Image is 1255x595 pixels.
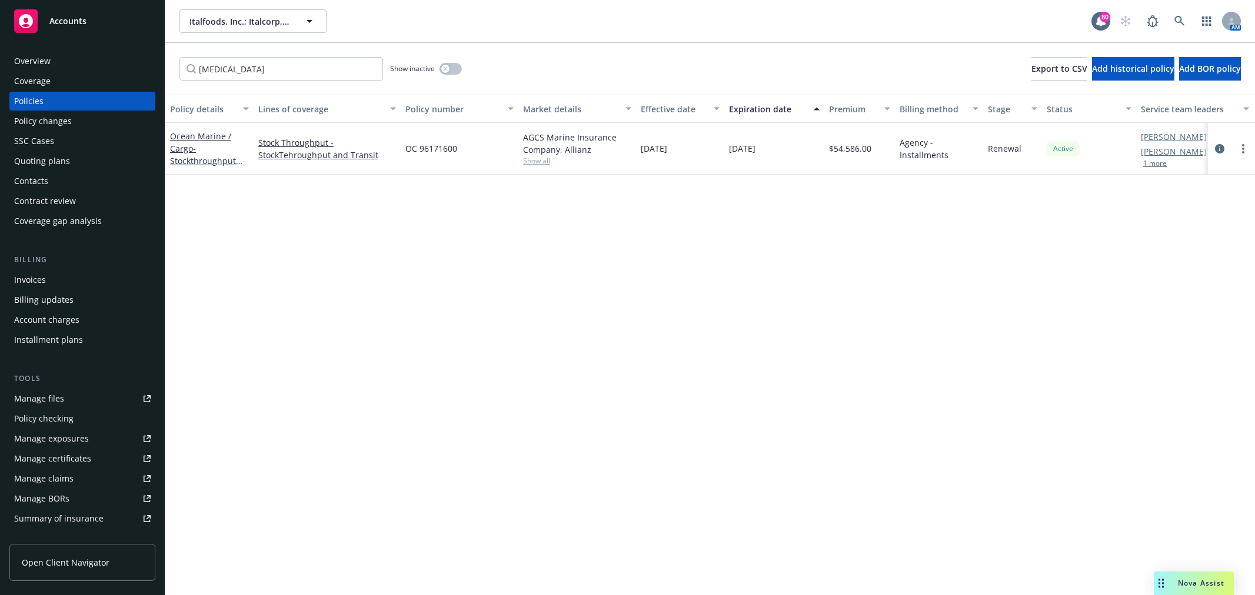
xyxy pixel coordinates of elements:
[1031,63,1087,74] span: Export to CSV
[523,156,631,166] span: Show all
[729,142,755,155] span: [DATE]
[9,152,155,171] a: Quoting plans
[170,143,247,179] span: - Stockthroughput and Transportation
[14,529,89,548] div: Policy AI ingestions
[9,72,155,91] a: Coverage
[9,373,155,385] div: Tools
[14,72,51,91] div: Coverage
[9,254,155,266] div: Billing
[9,489,155,508] a: Manage BORs
[729,103,807,115] div: Expiration date
[14,310,79,329] div: Account charges
[49,16,86,26] span: Accounts
[1178,578,1224,588] span: Nova Assist
[258,103,383,115] div: Lines of coverage
[9,132,155,151] a: SSC Cases
[523,131,631,156] div: AGCS Marine Insurance Company, Allianz
[14,489,69,508] div: Manage BORs
[641,103,707,115] div: Effective date
[829,103,877,115] div: Premium
[1047,103,1118,115] div: Status
[641,142,667,155] span: [DATE]
[14,409,74,428] div: Policy checking
[900,103,966,115] div: Billing method
[254,95,401,123] button: Lines of coverage
[390,63,435,73] span: Show inactive
[14,509,104,528] div: Summary of insurance
[14,270,46,289] div: Invoices
[170,103,236,115] div: Policy details
[14,112,72,131] div: Policy changes
[636,95,724,123] button: Effective date
[988,103,1024,115] div: Stage
[1114,9,1137,33] a: Start snowing
[1154,571,1234,595] button: Nova Assist
[1092,57,1174,81] button: Add historical policy
[9,409,155,428] a: Policy checking
[1042,95,1136,123] button: Status
[1143,160,1167,167] button: 1 more
[14,192,76,210] div: Contract review
[1236,142,1250,156] a: more
[9,52,155,71] a: Overview
[9,330,155,349] a: Installment plans
[9,290,155,309] a: Billing updates
[14,172,48,190] div: Contacts
[14,132,54,151] div: SSC Cases
[523,103,618,115] div: Market details
[14,52,51,71] div: Overview
[1031,57,1087,81] button: Export to CSV
[829,142,871,155] span: $54,586.00
[14,92,44,111] div: Policies
[401,95,518,123] button: Policy number
[824,95,895,123] button: Premium
[14,330,83,349] div: Installment plans
[1141,145,1207,158] a: [PERSON_NAME]
[9,310,155,329] a: Account charges
[165,95,254,123] button: Policy details
[9,429,155,448] a: Manage exposures
[9,469,155,488] a: Manage claims
[9,112,155,131] a: Policy changes
[14,212,102,230] div: Coverage gap analysis
[983,95,1042,123] button: Stage
[14,152,70,171] div: Quoting plans
[9,172,155,190] a: Contacts
[14,290,74,309] div: Billing updates
[895,95,983,123] button: Billing method
[405,103,501,115] div: Policy number
[14,429,89,448] div: Manage exposures
[1100,12,1110,22] div: 80
[900,136,978,161] span: Agency - Installments
[14,449,91,468] div: Manage certificates
[9,5,155,38] a: Accounts
[1092,63,1174,74] span: Add historical policy
[405,142,457,155] span: OC 96171600
[1179,57,1241,81] button: Add BOR policy
[1136,95,1254,123] button: Service team leaders
[14,469,74,488] div: Manage claims
[9,270,155,289] a: Invoices
[1168,9,1191,33] a: Search
[1195,9,1219,33] a: Switch app
[9,389,155,408] a: Manage files
[1051,143,1075,154] span: Active
[9,92,155,111] a: Policies
[1154,571,1169,595] div: Drag to move
[9,212,155,230] a: Coverage gap analysis
[179,57,383,81] input: Filter by keyword...
[9,192,155,210] a: Contract review
[1141,103,1236,115] div: Service team leaders
[518,95,636,123] button: Market details
[189,15,291,28] span: Italfoods, Inc.; Italcorp, Inc.
[1179,63,1241,74] span: Add BOR policy
[988,142,1021,155] span: Renewal
[9,529,155,548] a: Policy AI ingestions
[14,389,64,408] div: Manage files
[1141,9,1164,33] a: Report a Bug
[9,449,155,468] a: Manage certificates
[724,95,824,123] button: Expiration date
[179,9,327,33] button: Italfoods, Inc.; Italcorp, Inc.
[258,136,396,161] a: Stock Throughput - StockTehroughput and Transit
